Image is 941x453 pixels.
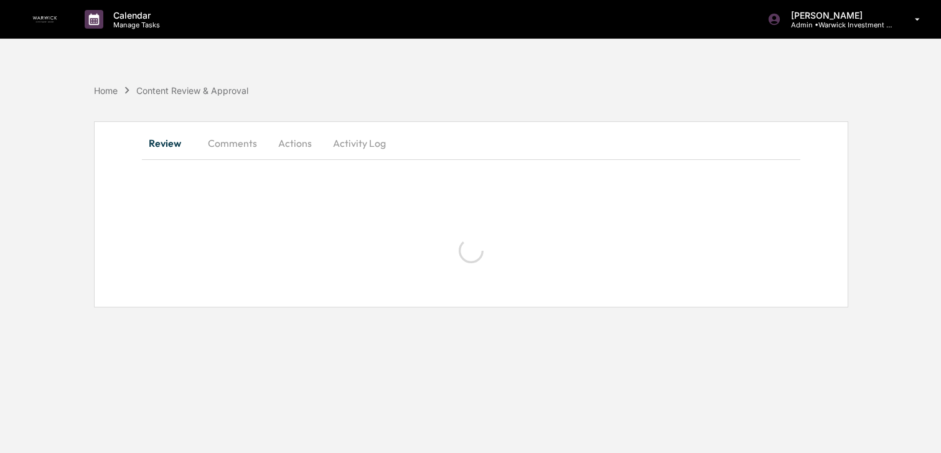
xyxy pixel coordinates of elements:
[103,21,166,29] p: Manage Tasks
[142,128,198,158] button: Review
[142,128,800,158] div: secondary tabs example
[781,21,897,29] p: Admin • Warwick Investment Group
[781,10,897,21] p: [PERSON_NAME]
[136,85,248,96] div: Content Review & Approval
[94,85,118,96] div: Home
[103,10,166,21] p: Calendar
[323,128,396,158] button: Activity Log
[30,16,60,22] img: logo
[267,128,323,158] button: Actions
[198,128,267,158] button: Comments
